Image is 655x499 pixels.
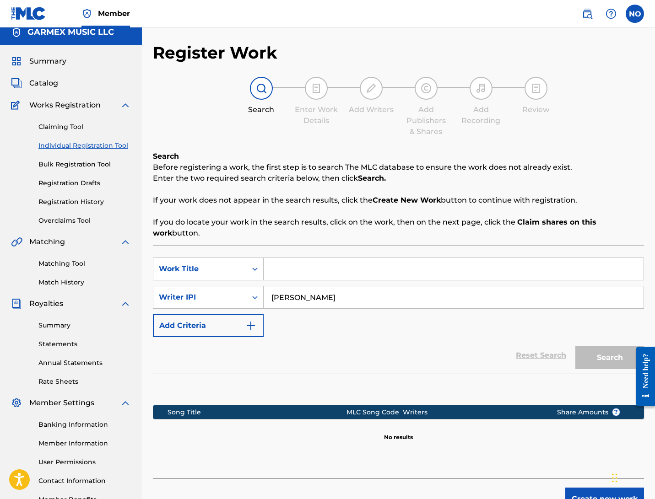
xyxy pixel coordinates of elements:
span: Share Amounts [557,408,620,417]
a: Annual Statements [38,358,131,368]
p: Enter the two required search criteria below, then click [153,173,644,184]
a: Rate Sheets [38,377,131,386]
h2: Register Work [153,43,277,63]
a: Contact Information [38,476,131,486]
img: step indicator icon for Review [530,83,541,94]
img: expand [120,298,131,309]
div: Song Title [168,408,346,417]
p: Before registering a work, the first step is to search The MLC database to ensure the work does n... [153,162,644,173]
form: Search Form [153,258,644,374]
strong: Create New Work [373,196,441,204]
a: Overclaims Tool [38,216,131,225]
span: ? [612,408,620,416]
img: step indicator icon for Add Writers [366,83,377,94]
img: expand [120,100,131,111]
img: expand [120,397,131,408]
a: Claiming Tool [38,122,131,132]
strong: Search. [358,174,386,182]
div: MLC Song Code [346,408,402,417]
span: Member Settings [29,397,94,408]
button: Add Criteria [153,314,264,337]
img: search [582,8,593,19]
p: No results [384,422,413,441]
span: Summary [29,56,66,67]
span: Royalties [29,298,63,309]
div: Enter Work Details [293,104,339,126]
h5: GARMEX MUSIC LLC [27,27,114,38]
a: SummarySummary [11,56,66,67]
div: Add Recording [458,104,504,126]
div: User Menu [626,5,644,23]
img: Top Rightsholder [81,8,92,19]
div: Drag [612,464,617,492]
img: expand [120,236,131,247]
img: 9d2ae6d4665cec9f34b9.svg [245,320,256,331]
div: Add Writers [348,104,394,115]
p: If your work does not appear in the search results, click the button to continue with registration. [153,195,644,206]
div: Help [602,5,620,23]
img: MLC Logo [11,7,46,20]
a: Summary [38,321,131,330]
span: Member [98,8,130,19]
img: Accounts [11,27,22,38]
a: Public Search [578,5,596,23]
a: CatalogCatalog [11,78,58,89]
a: Match History [38,278,131,287]
div: Review [513,104,559,115]
p: If you do locate your work in the search results, click on the work, then on the next page, click... [153,217,644,239]
iframe: Chat Widget [609,455,655,499]
div: Search [238,104,284,115]
span: Catalog [29,78,58,89]
img: Works Registration [11,100,23,111]
span: Matching [29,236,65,247]
div: Writers [403,408,543,417]
img: step indicator icon for Enter Work Details [311,83,322,94]
a: Banking Information [38,420,131,429]
img: step indicator icon for Add Recording [476,83,487,94]
div: Work Title [159,263,241,274]
img: Catalog [11,78,22,89]
span: Works Registration [29,100,101,111]
img: Summary [11,56,22,67]
a: Individual Registration Tool [38,141,131,150]
img: Royalties [11,298,22,309]
b: Search [153,152,179,161]
a: Member Information [38,439,131,448]
div: Add Publishers & Shares [403,104,449,137]
img: help [606,8,617,19]
a: Registration Drafts [38,178,131,188]
img: Member Settings [11,397,22,408]
div: Writer IPI [159,292,241,303]
a: Matching Tool [38,259,131,268]
img: Matching [11,236,22,247]
a: Bulk Registration Tool [38,160,131,169]
a: User Permissions [38,457,131,467]
a: Statements [38,339,131,349]
a: Registration History [38,197,131,207]
iframe: Resource Center [629,338,655,414]
img: step indicator icon for Search [256,83,267,94]
img: step indicator icon for Add Publishers & Shares [421,83,432,94]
